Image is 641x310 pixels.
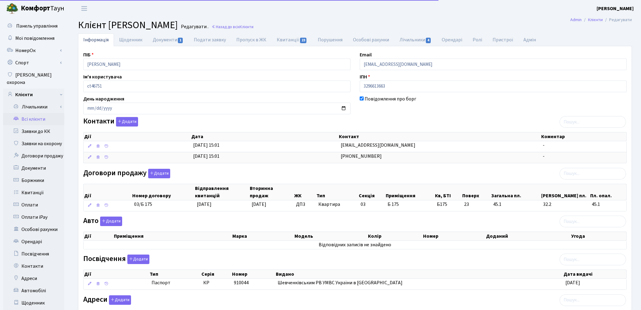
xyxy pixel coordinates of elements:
[365,95,416,103] label: Повідомлення про борг
[3,162,64,174] a: Документи
[78,18,178,32] span: Клієнт [PERSON_NAME]
[3,174,64,187] a: Боржники
[275,270,563,278] th: Видано
[83,169,170,178] label: Договори продажу
[3,89,64,101] a: Клієнти
[231,270,276,278] th: Номер
[84,132,191,141] th: Дії
[560,116,626,128] input: Пошук...
[83,51,94,59] label: ПІБ
[485,232,571,240] th: Доданий
[543,153,545,160] span: -
[560,168,626,180] input: Пошук...
[252,201,266,208] span: [DATE]
[3,297,64,309] a: Щоденник
[113,232,232,240] th: Приміщення
[240,24,253,30] span: Клієнти
[560,294,626,306] input: Пошук...
[563,270,626,278] th: Дата видачі
[341,153,382,160] span: [PHONE_NUMBER]
[232,232,294,240] th: Марка
[189,33,231,46] a: Подати заявку
[134,201,152,208] span: 03/Б 175
[318,201,356,208] span: Квартира
[300,38,307,43] span: 23
[588,17,603,23] a: Клієнти
[78,33,114,46] a: Інформація
[3,285,64,297] a: Автомобілі
[249,184,294,200] th: Вторинна продаж
[203,279,209,286] span: КР
[597,5,634,12] a: [PERSON_NAME]
[560,254,626,265] input: Пошук...
[83,73,122,81] label: Ім'я користувача
[571,232,626,240] th: Угода
[464,201,488,208] span: 23
[231,33,272,46] a: Пропуск в ЖК
[491,184,541,200] th: Загальна пл.
[114,116,138,127] a: Додати
[518,33,541,46] a: Адмін
[84,184,132,200] th: Дії
[437,201,459,208] span: Б175
[367,232,422,240] th: Колір
[83,95,124,103] label: День народження
[3,32,64,44] a: Мої повідомлення
[193,153,219,160] span: [DATE] 15:01
[3,260,64,272] a: Контакти
[3,69,64,89] a: [PERSON_NAME] охорона
[422,232,485,240] th: Номер
[197,201,212,208] span: [DATE]
[394,33,437,46] a: Лічильники
[21,3,50,13] b: Комфорт
[83,117,138,127] label: Контакти
[3,44,64,57] a: НомерОк
[603,17,632,23] li: Редагувати
[3,211,64,223] a: Оплати iPay
[294,184,316,200] th: ЖК
[100,217,122,226] button: Авто
[313,33,348,46] a: Порушення
[3,20,64,32] a: Панель управління
[178,38,183,43] span: 1
[3,199,64,211] a: Оплати
[83,295,131,305] label: Адреси
[132,184,194,200] th: Номер договору
[462,184,491,200] th: Поверх
[7,101,64,113] a: Лічильники
[15,35,54,42] span: Мої повідомлення
[560,216,626,227] input: Пошук...
[570,17,582,23] a: Admin
[426,38,431,43] span: 4
[543,142,545,149] span: -
[77,3,92,13] button: Переключити навігацію
[6,2,18,15] img: logo.png
[84,241,626,249] td: Відповідних записів не знайдено
[148,169,170,178] button: Договори продажу
[193,142,219,149] span: [DATE] 15:01
[316,184,358,200] th: Тип
[114,33,148,46] a: Щоденник
[83,217,122,226] label: Авто
[487,33,518,46] a: Пристрої
[341,142,415,149] span: [EMAIL_ADDRESS][DOMAIN_NAME]
[152,279,198,286] span: Паспорт
[541,184,590,200] th: [PERSON_NAME] пл.
[3,223,64,236] a: Особові рахунки
[3,236,64,248] a: Орендарі
[109,295,131,305] button: Адреси
[126,254,149,264] a: Додати
[212,24,253,30] a: Назад до всіхКлієнти
[493,201,538,208] span: 45.1
[278,279,403,286] span: Шевченківським РВ УМВС України в [GEOGRAPHIC_DATA]
[437,33,467,46] a: Орендарі
[561,13,641,26] nav: breadcrumb
[592,201,624,208] span: 45.1
[180,24,208,30] small: Редагувати .
[127,255,149,264] button: Посвідчення
[361,201,365,208] span: 03
[348,33,394,46] a: Особові рахунки
[360,51,372,59] label: Email
[3,57,64,69] a: Спорт
[84,232,113,240] th: Дії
